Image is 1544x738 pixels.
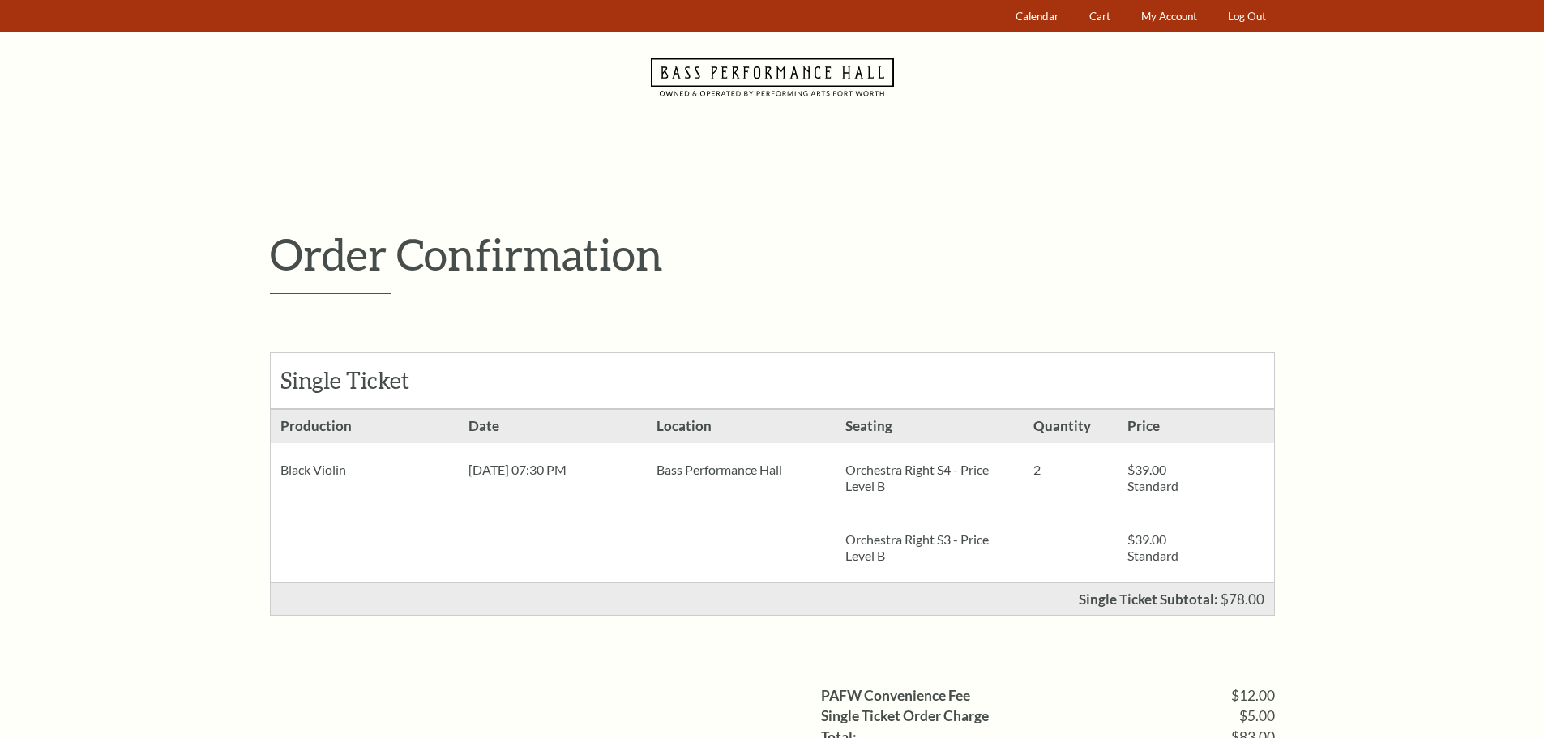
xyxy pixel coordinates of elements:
[1033,462,1108,478] p: 2
[1007,1,1066,32] a: Calendar
[657,462,782,477] span: Bass Performance Hall
[1239,709,1275,723] span: $5.00
[1127,462,1178,493] span: $39.00 Standard
[459,410,647,443] h3: Date
[270,228,1275,280] p: Order Confirmation
[1220,1,1273,32] a: Log Out
[1081,1,1118,32] a: Cart
[845,531,1014,564] p: Orchestra Right S3 - Price Level B
[647,410,835,443] h3: Location
[821,709,989,723] label: Single Ticket Order Charge
[1016,10,1059,23] span: Calendar
[836,410,1024,443] h3: Seating
[1127,531,1178,563] span: $39.00 Standard
[1221,591,1264,608] span: $78.00
[1118,410,1212,443] h3: Price
[271,410,459,443] h3: Production
[459,443,647,497] div: [DATE] 07:30 PM
[1133,1,1204,32] a: My Account
[271,443,459,497] div: Black Violin
[280,367,458,395] h2: Single Ticket
[1089,10,1110,23] span: Cart
[1231,689,1275,703] span: $12.00
[1141,10,1197,23] span: My Account
[821,689,970,703] label: PAFW Convenience Fee
[1079,592,1218,606] p: Single Ticket Subtotal:
[845,462,1014,494] p: Orchestra Right S4 - Price Level B
[1024,410,1118,443] h3: Quantity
